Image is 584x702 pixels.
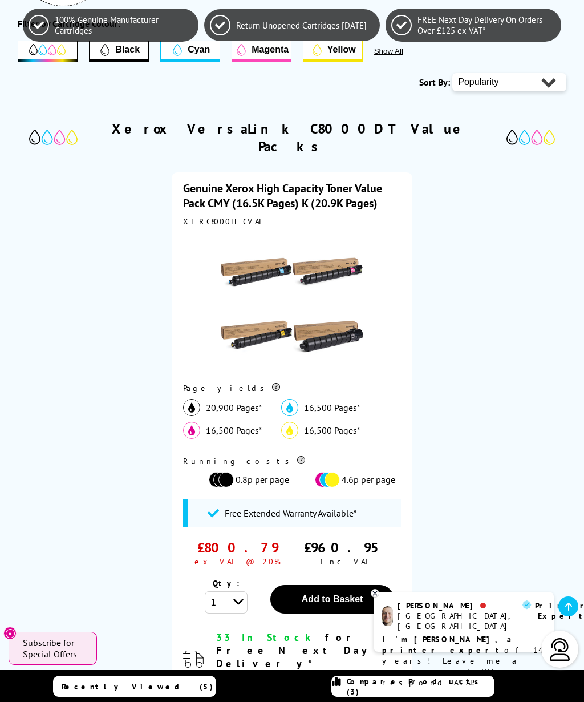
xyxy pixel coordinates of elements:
[398,611,522,631] div: [GEOGRAPHIC_DATA], [GEOGRAPHIC_DATA]
[304,539,388,556] div: £960.95
[183,422,200,439] img: magenta_icon.svg
[304,425,360,436] span: 16,500 Pages*
[183,399,200,416] img: black_icon.svg
[206,402,262,413] span: 20,900 Pages*
[374,47,434,55] button: Show All
[83,120,501,155] h2: Xerox VersaLink C8000DT Value Packs
[549,638,571,661] img: user-headset-light.svg
[221,232,363,375] img: Xerox High Capacity Toner Value Pack CMY (16.5K Pages) K (20.9K Pages)
[302,594,363,604] span: Add to Basket
[160,41,220,62] button: Cyan
[194,556,281,567] div: ex VAT @ 20%
[236,20,374,31] span: Return Unopened Cartridges [DATE]
[183,181,382,211] a: Genuine Xerox High Capacity Toner Value Pack CMY (16.5K Pages) K (20.9K Pages)
[303,41,363,62] button: Yellow
[183,383,401,393] div: Page yields
[53,676,216,697] a: Recently Viewed (5)
[3,627,17,640] button: Close
[270,585,395,614] button: Add to Basket
[55,14,193,36] span: 100% Genuine Manufacturer Cartridges
[382,634,545,688] p: of 14 years! Leave me a message and I'll respond ASAP.
[183,472,289,487] li: 0.8p per page
[232,41,291,62] button: Magenta
[183,456,401,466] div: Running costs
[216,631,401,689] div: modal_delivery
[289,472,395,487] li: 4.6p per page
[206,425,262,436] span: 16,500 Pages*
[89,41,149,62] button: Filter by Black
[281,422,298,439] img: yellow_icon.svg
[331,676,494,697] a: Compare Products (3)
[382,606,393,626] img: ashley.png
[347,676,493,697] span: Compare Products (3)
[216,631,315,644] span: 33 In Stock
[419,76,450,88] span: Sort By:
[213,578,240,588] span: Qty:
[281,399,298,416] img: cyan_icon.svg
[382,634,515,655] b: I'm [PERSON_NAME], a printer expert
[23,637,86,660] span: Subscribe for Special Offers
[62,681,213,692] span: Recently Viewed (5)
[216,631,372,670] span: for Free Next Day Delivery*
[304,402,360,413] span: 16,500 Pages*
[197,539,278,556] div: £800.79
[321,556,372,567] div: inc VAT
[398,600,478,611] div: [PERSON_NAME]
[417,14,555,36] span: FREE Next Day Delivery On Orders Over £125 ex VAT*
[225,507,357,519] span: Free Extended Warranty Available*
[183,216,401,227] div: XERC8000HCVAL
